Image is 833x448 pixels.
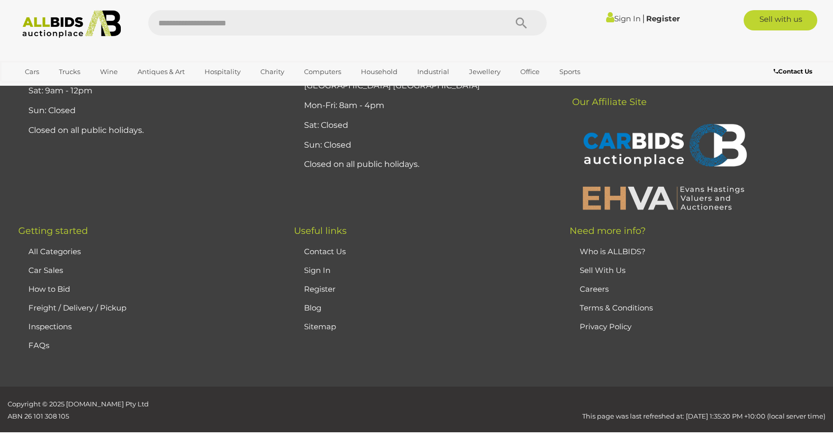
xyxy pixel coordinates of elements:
a: Register [304,284,336,294]
a: Antiques & Art [131,63,191,80]
a: Household [354,63,404,80]
a: Wine [93,63,124,80]
img: Allbids.com.au [17,10,127,38]
a: Blog [304,303,321,313]
a: Sign In [304,265,330,275]
a: Jewellery [462,63,507,80]
a: FAQs [28,340,49,350]
a: Industrial [411,63,456,80]
li: Closed on all public holidays. [302,155,544,175]
a: Sell With Us [580,265,625,275]
a: Computers [297,63,348,80]
a: How to Bid [28,284,70,294]
a: Sell with us [744,10,817,30]
li: Sat: Closed [302,116,544,135]
b: Contact Us [774,67,812,75]
li: Closed on all public holidays. [26,121,269,141]
a: Sports [553,63,587,80]
a: Charity [254,63,291,80]
a: Inspections [28,322,72,331]
a: Privacy Policy [580,322,631,331]
li: Mon-Fri: 8am - 4pm [302,96,544,116]
span: Useful links [294,225,347,236]
a: Careers [580,284,609,294]
a: Cars [18,63,46,80]
span: Our Affiliate Site [570,81,647,108]
a: Sign In [606,14,641,23]
span: | [642,13,645,24]
button: Search [496,10,547,36]
a: All Categories [28,247,81,256]
li: Sat: 9am - 12pm [26,81,269,101]
a: Terms & Conditions [580,303,653,313]
div: This page was last refreshed at: [DATE] 1:35:20 PM +10:00 (local server time) [208,398,833,422]
img: EHVA | Evans Hastings Valuers and Auctioneers [577,185,750,211]
a: Sitemap [304,322,336,331]
a: Who is ALLBIDS? [580,247,646,256]
a: Register [646,14,680,23]
a: Office [514,63,546,80]
a: Contact Us [304,247,346,256]
span: Getting started [18,225,88,236]
a: Car Sales [28,265,63,275]
li: Sun: Closed [302,135,544,155]
span: Need more info? [570,225,646,236]
a: Hospitality [198,63,247,80]
li: Sun: Closed [26,101,269,121]
a: Contact Us [774,66,815,77]
a: [GEOGRAPHIC_DATA] [18,80,104,97]
img: CARBIDS Auctionplace [577,113,750,180]
a: Freight / Delivery / Pickup [28,303,126,313]
a: Trucks [52,63,87,80]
